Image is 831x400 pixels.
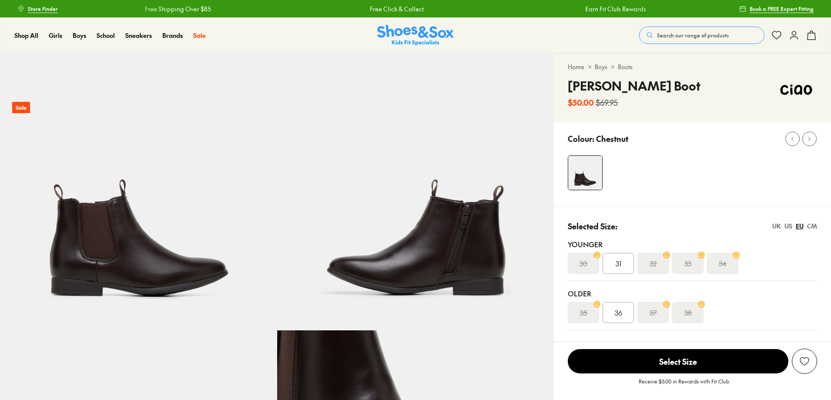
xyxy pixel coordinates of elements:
[618,62,633,71] a: Boots
[639,27,764,44] button: Search our range of products
[17,1,58,17] a: Store Finder
[657,31,729,39] span: Search our range of products
[739,1,814,17] a: Book a FREE Expert Fitting
[144,4,210,13] a: Free Shipping Over $85
[684,307,692,318] s: 38
[162,31,183,40] a: Brands
[584,4,645,13] a: Earn Fit Club Rewards
[568,62,584,71] a: Home
[97,31,115,40] a: School
[49,31,62,40] a: Girls
[28,5,58,13] span: Store Finder
[650,258,657,269] s: 32
[568,288,817,299] div: Older
[568,349,788,374] button: Select Size
[568,220,617,232] p: Selected Size:
[568,349,788,373] span: Select Size
[772,222,781,231] div: UK
[796,222,804,231] div: EU
[807,222,817,231] div: CM
[14,31,38,40] a: Shop All
[12,102,30,114] p: Sale
[568,77,700,95] h4: [PERSON_NAME] Boot
[615,307,622,318] span: 36
[596,133,628,145] p: Chestnut
[73,31,86,40] a: Boys
[125,31,152,40] a: Sneakers
[568,156,602,190] img: 4-480457_1
[568,133,594,145] p: Colour:
[568,239,817,249] div: Younger
[580,307,587,318] s: 35
[775,77,817,103] img: Vendor logo
[596,97,618,108] s: $69.95
[719,258,727,269] s: 34
[377,25,454,46] img: SNS_Logo_Responsive.svg
[616,258,621,269] span: 31
[568,97,594,108] b: $50.00
[784,222,792,231] div: US
[193,31,206,40] a: Sale
[639,377,729,393] p: Receive $5.00 in Rewards with Fit Club
[792,349,817,374] button: Add to Wishlist
[369,4,423,13] a: Free Click & Collect
[568,62,817,71] div: > >
[580,258,587,269] s: 30
[750,5,814,13] span: Book a FREE Expert Fitting
[595,62,607,71] a: Boys
[377,25,454,46] a: Shoes & Sox
[277,53,554,330] img: 5-480458_1
[684,258,691,269] s: 33
[650,307,657,318] s: 37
